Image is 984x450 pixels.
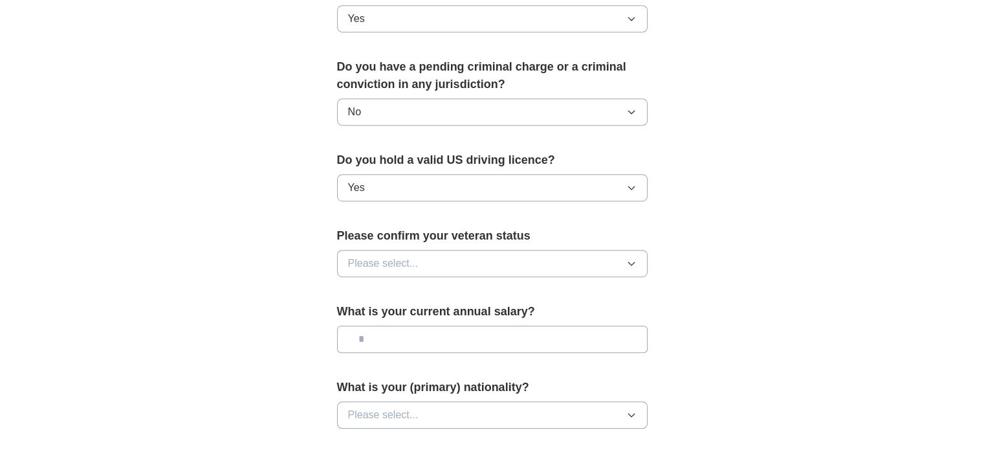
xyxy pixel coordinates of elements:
[337,303,648,321] label: What is your current annual salary?
[348,11,365,27] span: Yes
[337,98,648,126] button: No
[348,104,361,120] span: No
[348,407,419,423] span: Please select...
[348,256,419,271] span: Please select...
[337,174,648,201] button: Yes
[337,227,648,245] label: Please confirm your veteran status
[337,58,648,93] label: Do you have a pending criminal charge or a criminal conviction in any jurisdiction?
[337,5,648,32] button: Yes
[337,379,648,396] label: What is your (primary) nationality?
[337,152,648,169] label: Do you hold a valid US driving licence?
[348,180,365,196] span: Yes
[337,250,648,277] button: Please select...
[337,401,648,429] button: Please select...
